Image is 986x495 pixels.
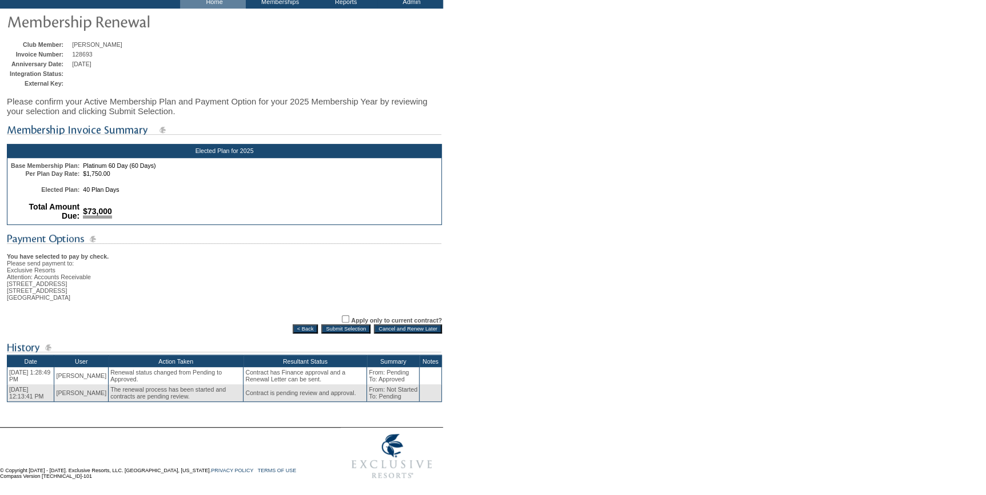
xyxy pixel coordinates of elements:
td: Contract has Finance approval and a Renewal Letter can be sent. [243,367,367,384]
b: You have selected to pay by check. [7,253,109,260]
td: Invoice Number: [10,51,69,58]
td: External Key: [10,80,69,87]
td: Platinum 60 Day (60 Days) [82,162,439,169]
td: 40 Plan Days [82,186,439,193]
th: Action Taken [109,355,243,368]
td: Integration Status: [10,70,69,77]
input: Submit Selection [321,324,370,333]
a: TERMS OF USE [258,468,297,473]
div: Please send payment to: Exclusive Resorts Attention: Accounts Receivable [STREET_ADDRESS] [STREET... [7,246,442,301]
td: The renewal process has been started and contracts are pending review. [109,384,243,402]
input: Cancel and Renew Later [374,324,442,333]
th: User [54,355,109,368]
span: $73,000 [83,207,112,218]
b: Per Plan Day Rate: [25,170,79,177]
img: Exclusive Resorts [341,428,443,485]
b: Base Membership Plan: [11,162,79,169]
td: Anniversary Date: [10,61,69,67]
img: subTtlPaymentOptions.gif [7,232,441,246]
th: Resultant Status [243,355,367,368]
td: From: Not Started To: Pending [367,384,420,402]
div: Please confirm your Active Membership Plan and Payment Option for your 2025 Membership Year by re... [7,91,442,122]
b: Elected Plan: [41,186,79,193]
td: $1,750.00 [82,170,439,177]
th: Notes [420,355,442,368]
td: [PERSON_NAME] [54,384,109,402]
div: Elected Plan for 2025 [7,144,442,158]
th: Date [7,355,54,368]
img: pgTtlMembershipRenewal.gif [7,10,235,33]
td: [PERSON_NAME] [54,367,109,384]
a: PRIVACY POLICY [211,468,253,473]
span: 128693 [72,51,93,58]
td: [DATE] 12:13:41 PM [7,384,54,402]
b: Total Amount Due: [29,202,80,220]
img: subTtlHistory.gif [7,340,441,355]
input: < Back [293,324,318,333]
td: Club Member: [10,41,69,48]
label: Apply only to current contract? [351,317,442,324]
td: Contract is pending review and approval. [243,384,367,402]
img: subTtlMembershipInvoiceSummary.gif [7,123,441,137]
span: [DATE] [72,61,91,67]
span: [PERSON_NAME] [72,41,122,48]
td: From: Pending To: Approved [367,367,420,384]
td: [DATE] 1:28:49 PM [7,367,54,384]
th: Summary [367,355,420,368]
td: Renewal status changed from Pending to Approved. [109,367,243,384]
